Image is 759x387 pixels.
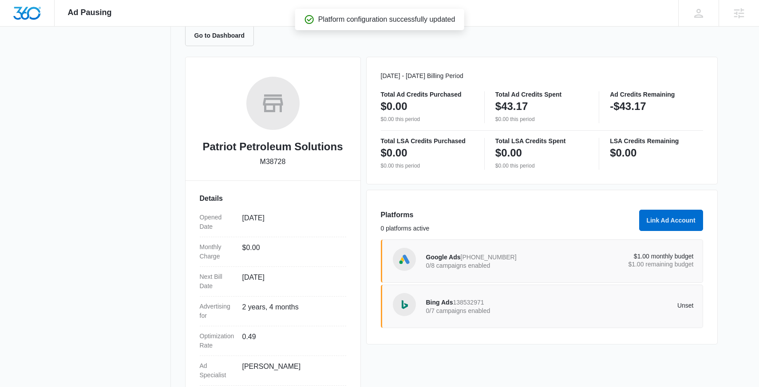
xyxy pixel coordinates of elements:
[381,285,703,328] a: Bing AdsBing Ads1385329710/7 campaigns enabledUnset
[200,302,235,321] dt: Advertising for
[398,253,411,266] img: Google Ads
[318,14,455,25] p: Platform configuration successfully updated
[242,361,339,380] dd: [PERSON_NAME]
[381,91,474,98] p: Total Ad Credits Purchased
[461,254,517,261] span: [PHONE_NUMBER]
[242,302,339,321] dd: 2 years, 4 months
[610,146,636,160] p: $0.00
[610,99,646,113] p: -$43.17
[242,332,339,350] dd: 0.49
[426,254,461,261] span: Google Ads
[381,71,703,81] p: [DATE] - [DATE] Billing Period
[200,356,346,386] div: Ad Specialist[PERSON_NAME]
[426,308,560,314] p: 0/7 campaigns enabled
[242,272,339,291] dd: [DATE]
[426,299,453,306] span: Bing Ads
[495,99,528,113] p: $43.17
[495,146,522,160] p: $0.00
[381,115,474,123] p: $0.00 this period
[200,361,235,380] dt: Ad Specialist
[200,326,346,356] div: Optimization Rate0.49
[381,224,634,233] p: 0 platforms active
[381,210,634,220] h3: Platforms
[185,25,254,46] button: Go to Dashboard
[260,156,286,167] p: M38728
[242,213,339,231] dd: [DATE]
[495,115,588,123] p: $0.00 this period
[200,297,346,326] div: Advertising for2 years, 4 months
[200,332,235,350] dt: Optimization Rate
[560,253,694,259] p: $1.00 monthly budget
[381,162,474,170] p: $0.00 this period
[185,31,260,39] a: Go to Dashboard
[202,139,343,155] h2: Patriot Petroleum Solutions
[560,261,694,267] p: $1.00 remaining budget
[381,146,407,160] p: $0.00
[242,242,339,261] dd: $0.00
[381,138,474,144] p: Total LSA Credits Purchased
[426,262,560,269] p: 0/8 campaigns enabled
[639,210,703,231] button: Link Ad Account
[495,91,588,98] p: Total Ad Credits Spent
[200,193,346,204] h3: Details
[200,237,346,267] div: Monthly Charge$0.00
[495,138,588,144] p: Total LSA Credits Spent
[610,91,703,98] p: Ad Credits Remaining
[200,207,346,237] div: Opened Date[DATE]
[200,242,235,261] dt: Monthly Charge
[200,213,235,231] dt: Opened Date
[381,99,407,113] p: $0.00
[495,162,588,170] p: $0.00 this period
[200,267,346,297] div: Next Bill Date[DATE]
[381,239,703,283] a: Google AdsGoogle Ads[PHONE_NUMBER]0/8 campaigns enabled$1.00 monthly budget$1.00 remaining budget
[453,299,484,306] span: 138532971
[398,298,411,311] img: Bing Ads
[200,272,235,291] dt: Next Bill Date
[560,302,694,309] p: Unset
[610,138,703,144] p: LSA Credits Remaining
[68,8,112,17] span: Ad Pausing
